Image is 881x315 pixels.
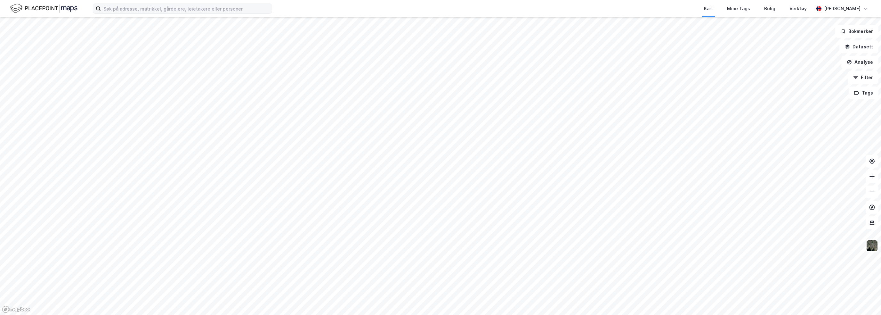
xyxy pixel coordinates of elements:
div: Kontrollprogram for chat [849,284,881,315]
img: 9k= [866,240,878,252]
button: Datasett [839,40,878,53]
a: Mapbox homepage [2,306,30,313]
button: Tags [849,87,878,99]
input: Søk på adresse, matrikkel, gårdeiere, leietakere eller personer [101,4,272,13]
div: [PERSON_NAME] [824,5,861,12]
div: Verktøy [789,5,807,12]
div: Bolig [764,5,775,12]
div: Kart [704,5,713,12]
iframe: Chat Widget [849,284,881,315]
img: logo.f888ab2527a4732fd821a326f86c7f29.svg [10,3,77,14]
div: Mine Tags [727,5,750,12]
button: Filter [848,71,878,84]
button: Analyse [841,56,878,69]
button: Bokmerker [835,25,878,38]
